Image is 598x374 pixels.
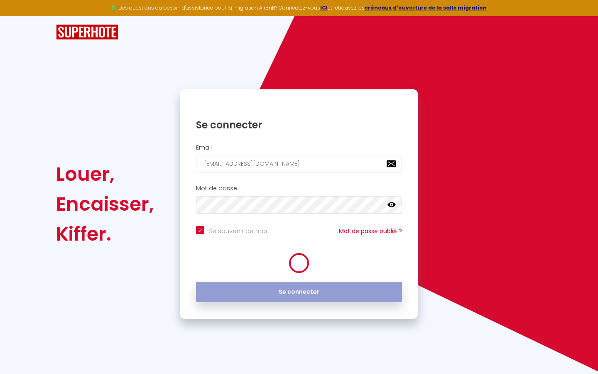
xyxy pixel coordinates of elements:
h1: Se connecter [196,118,402,131]
a: Mot de passe oublié ? [339,227,402,235]
img: SuperHote logo [56,25,118,40]
a: ICI [320,4,328,11]
h2: Mot de passe [196,185,402,192]
button: Ouvrir le widget de chat LiveChat [7,3,32,28]
div: Encaisser, [56,189,154,219]
input: Ton Email [196,155,402,172]
div: Louer, [56,159,154,189]
button: Se connecter [196,282,402,303]
h2: Email [196,144,402,151]
a: créneaux d'ouverture de la salle migration [365,4,487,11]
div: Kiffer. [56,219,154,249]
